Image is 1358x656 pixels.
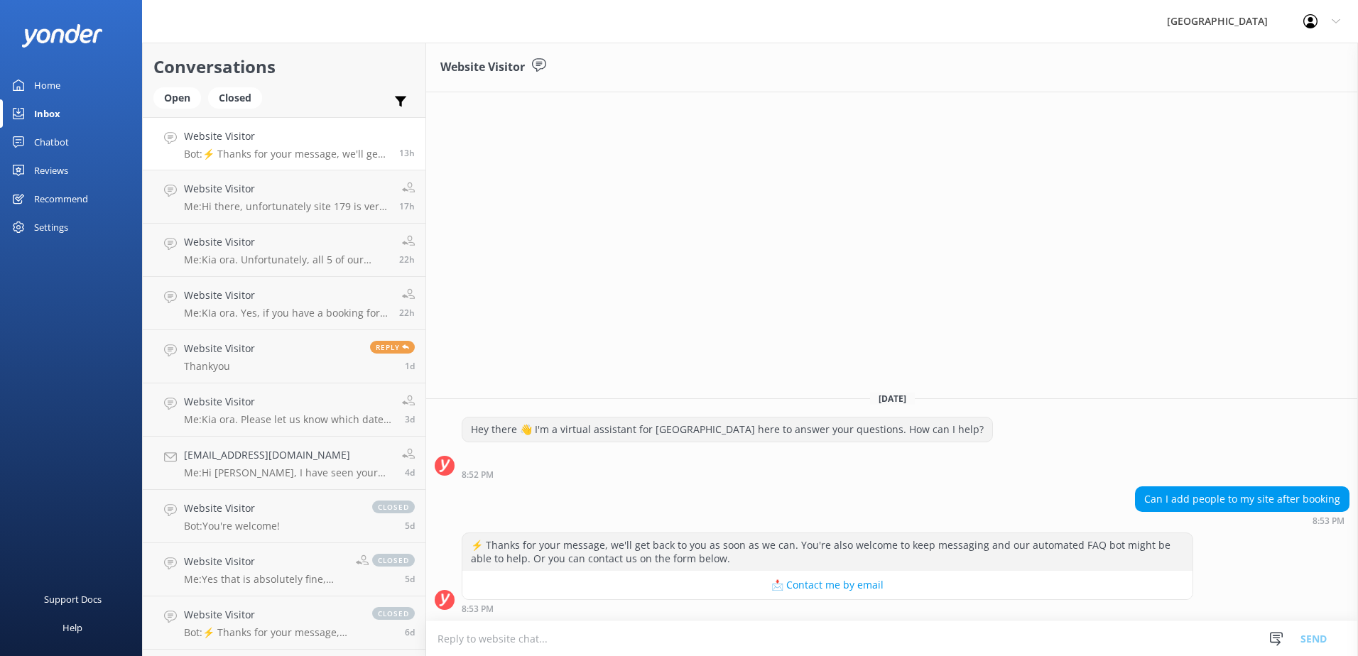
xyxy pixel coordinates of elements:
[184,307,389,319] p: Me: KIa ora. Yes, if you have a booking for a Group Lodge (triple or quad) there is a parking spa...
[184,148,389,160] p: Bot: ⚡ Thanks for your message, we'll get back to you as soon as we can. You're also welcome to k...
[143,437,425,490] a: [EMAIL_ADDRESS][DOMAIN_NAME]Me:Hi [PERSON_NAME], I have seen your bookings you are trying to make...
[34,128,69,156] div: Chatbot
[143,117,425,170] a: Website VisitorBot:⚡ Thanks for your message, we'll get back to you as soon as we can. You're als...
[184,394,391,410] h4: Website Visitor
[462,469,993,479] div: Sep 09 2025 08:52pm (UTC +12:00) Pacific/Auckland
[153,53,415,80] h2: Conversations
[405,360,415,372] span: Sep 08 2025 04:28pm (UTC +12:00) Pacific/Auckland
[399,307,415,319] span: Sep 09 2025 11:48am (UTC +12:00) Pacific/Auckland
[1136,487,1349,511] div: Can I add people to my site after booking
[184,341,255,356] h4: Website Visitor
[462,533,1193,571] div: ⚡ Thanks for your message, we'll get back to you as soon as we can. You're also welcome to keep m...
[34,185,88,213] div: Recommend
[184,466,391,479] p: Me: Hi [PERSON_NAME], I have seen your bookings you are trying to make for next weekend. If you c...
[462,471,494,479] strong: 8:52 PM
[399,200,415,212] span: Sep 09 2025 04:41pm (UTC +12:00) Pacific/Auckland
[462,603,1193,613] div: Sep 09 2025 08:53pm (UTC +12:00) Pacific/Auckland
[399,253,415,266] span: Sep 09 2025 11:50am (UTC +12:00) Pacific/Auckland
[372,501,415,513] span: closed
[405,626,415,638] span: Sep 03 2025 06:57pm (UTC +12:00) Pacific/Auckland
[184,520,280,532] p: Bot: You're welcome!
[63,613,82,642] div: Help
[143,383,425,437] a: Website VisitorMe:Kia ora. Please let us know which dates you are wanting the Tourist Flat. Nga m...
[208,89,269,105] a: Closed
[184,447,391,463] h4: [EMAIL_ADDRESS][DOMAIN_NAME]
[184,234,389,250] h4: Website Visitor
[462,417,992,442] div: Hey there 👋 I'm a virtual assistant for [GEOGRAPHIC_DATA] here to answer your questions. How can ...
[462,571,1193,599] button: 📩 Contact me by email
[143,224,425,277] a: Website VisitorMe:Kia ora. Unfortunately, all 5 of our Tourist Flats are fully booked. Let us kno...
[405,413,415,425] span: Sep 06 2025 05:18pm (UTC +12:00) Pacific/Auckland
[153,89,208,105] a: Open
[405,520,415,532] span: Sep 04 2025 12:57pm (UTC +12:00) Pacific/Auckland
[143,596,425,650] a: Website VisitorBot:⚡ Thanks for your message, we'll get back to you as soon as we can. You're als...
[462,605,494,613] strong: 8:53 PM
[399,147,415,159] span: Sep 09 2025 08:53pm (UTC +12:00) Pacific/Auckland
[184,554,345,569] h4: Website Visitor
[372,554,415,567] span: closed
[405,573,415,585] span: Sep 04 2025 11:35am (UTC +12:00) Pacific/Auckland
[184,573,345,586] p: Me: Yes that is absolutely fine, depending on availability. Just give us a call or send us an ema...
[184,501,280,516] h4: Website Visitor
[1135,515,1349,525] div: Sep 09 2025 08:53pm (UTC +12:00) Pacific/Auckland
[184,413,391,426] p: Me: Kia ora. Please let us know which dates you are wanting the Tourist Flat. Nga mihi, RHPP Office.
[44,585,102,613] div: Support Docs
[153,87,201,109] div: Open
[143,330,425,383] a: Website VisitorThankyouReply1d
[184,288,389,303] h4: Website Visitor
[440,58,525,77] h3: Website Visitor
[143,543,425,596] a: Website VisitorMe:Yes that is absolutely fine, depending on availability. Just give us a call or ...
[184,626,358,639] p: Bot: ⚡ Thanks for your message, we'll get back to you as soon as we can. You're also welcome to k...
[1313,517,1345,525] strong: 8:53 PM
[184,181,389,197] h4: Website Visitor
[370,341,415,354] span: Reply
[143,277,425,330] a: Website VisitorMe:KIa ora. Yes, if you have a booking for a Group Lodge (triple or quad) there is...
[34,156,68,185] div: Reviews
[143,490,425,543] a: Website VisitorBot:You're welcome!closed5d
[184,253,389,266] p: Me: Kia ora. Unfortunately, all 5 of our Tourist Flats are fully booked. Let us know if you have ...
[184,129,389,144] h4: Website Visitor
[21,24,103,48] img: yonder-white-logo.png
[372,607,415,620] span: closed
[405,466,415,479] span: Sep 06 2025 10:04am (UTC +12:00) Pacific/Auckland
[184,200,389,213] p: Me: Hi there, unfortunately site 179 is very popular and not available at all until [DATE].
[143,170,425,224] a: Website VisitorMe:Hi there, unfortunately site 179 is very popular and not available at all until...
[870,393,915,405] span: [DATE]
[184,360,255,373] p: Thankyou
[184,607,358,623] h4: Website Visitor
[208,87,262,109] div: Closed
[34,99,60,128] div: Inbox
[34,71,60,99] div: Home
[34,213,68,241] div: Settings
